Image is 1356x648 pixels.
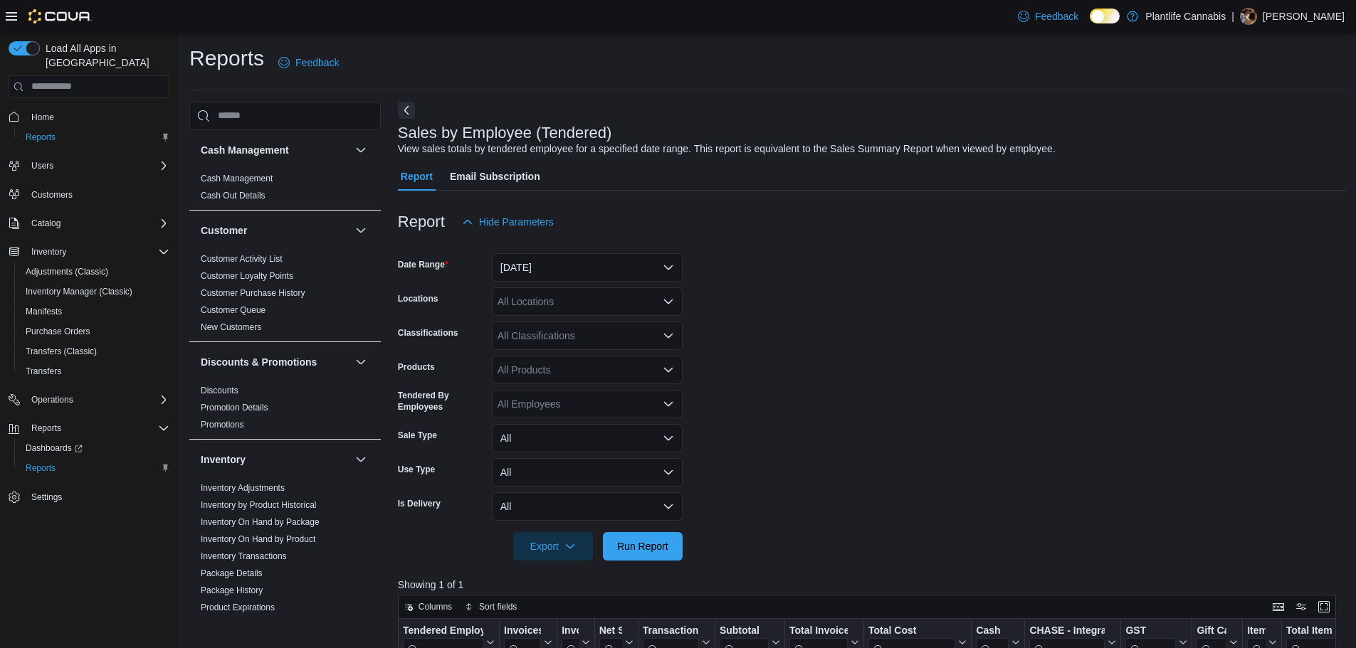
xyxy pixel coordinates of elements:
nav: Complex example [9,101,169,545]
a: Discounts [201,386,238,395]
label: Sale Type [398,430,437,441]
span: Purchase Orders [20,323,169,340]
h3: Customer [201,223,247,238]
div: Invoices Sold [504,624,541,637]
button: Customer [201,223,349,238]
button: Display options [1293,598,1310,615]
span: Email Subscription [450,162,540,191]
span: Transfers [20,363,169,380]
a: Inventory On Hand by Product [201,534,315,544]
div: GST [1125,624,1176,637]
span: Customer Activity List [201,253,283,265]
a: Promotion Details [201,403,268,413]
a: Reports [20,460,61,477]
p: | [1231,8,1234,25]
a: Inventory by Product Historical [201,500,317,510]
div: Tendered Employee [403,624,483,637]
span: Reports [31,423,61,434]
div: Customer [189,250,381,341]
span: Reports [20,129,169,146]
p: [PERSON_NAME] [1263,8,1345,25]
a: Purchase Orders [20,323,96,340]
span: Package History [201,585,263,596]
button: All [492,458,683,487]
a: Transfers [20,363,67,380]
h3: Report [398,213,445,230]
span: Transfers (Classic) [26,346,97,357]
button: Open list of options [663,364,674,376]
span: Catalog [26,215,169,232]
button: All [492,424,683,452]
label: Is Delivery [398,498,441,509]
button: Run Report [603,532,683,561]
p: Showing 1 of 1 [398,578,1346,592]
button: Adjustments (Classic) [14,262,175,282]
a: Promotions [201,420,244,430]
button: Reports [14,458,175,478]
div: Transaction Average [642,624,698,637]
button: Cash Management [201,143,349,157]
span: Inventory Adjustments [201,482,285,494]
span: Export [522,532,584,561]
button: Customer [352,222,369,239]
span: Promotion Details [201,402,268,413]
a: Dashboards [14,438,175,458]
span: Customers [31,189,73,201]
button: Columns [399,598,458,615]
button: Reports [14,127,175,147]
span: Reports [26,132,56,143]
a: Cash Management [201,174,273,184]
button: Inventory [3,242,175,262]
a: Manifests [20,303,68,320]
div: Subtotal [720,624,769,637]
button: Open list of options [663,330,674,341]
a: Transfers (Classic) [20,343,103,360]
button: Home [3,107,175,127]
span: Home [26,108,169,126]
div: View sales totals by tendered employee for a specified date range. This report is equivalent to t... [398,142,1056,156]
span: Operations [26,391,169,408]
button: Manifests [14,302,175,322]
span: Inventory [26,243,169,260]
div: Cash Management [189,170,381,210]
button: Purchase Orders [14,322,175,341]
button: Operations [3,390,175,410]
button: Open list of options [663,398,674,410]
label: Locations [398,293,438,304]
span: Manifests [20,303,169,320]
label: Date Range [398,259,448,270]
span: Adjustments (Classic) [26,266,108,277]
span: Product Expirations [201,602,275,613]
span: Run Report [617,539,668,553]
a: Package Details [201,568,263,578]
button: Catalog [26,215,66,232]
span: Home [31,112,54,123]
span: Inventory [31,246,66,257]
button: Inventory Manager (Classic) [14,282,175,302]
span: Transfers [26,366,61,377]
a: Customer Queue [201,305,266,315]
button: Hide Parameters [456,208,559,236]
span: Sort fields [479,601,517,612]
a: Adjustments (Classic) [20,263,114,280]
label: Use Type [398,464,435,475]
button: All [492,492,683,521]
h3: Inventory [201,452,246,467]
h3: Cash Management [201,143,289,157]
button: Discounts & Promotions [201,355,349,369]
a: Product Expirations [201,602,275,612]
button: Sort fields [459,598,522,615]
button: Reports [3,418,175,438]
h1: Reports [189,44,264,73]
span: Inventory Transactions [201,551,287,562]
button: Settings [3,487,175,507]
label: Products [398,361,435,373]
div: CHASE - Integrated [1029,624,1105,637]
button: Keyboard shortcuts [1270,598,1287,615]
div: Jessi Mascarin [1240,8,1257,25]
span: Load All Apps in [GEOGRAPHIC_DATA] [40,41,169,70]
span: Settings [26,488,169,506]
a: Inventory Adjustments [201,483,285,493]
a: New Customers [201,322,261,332]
